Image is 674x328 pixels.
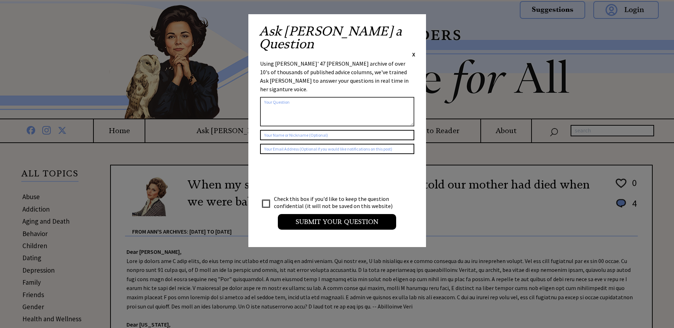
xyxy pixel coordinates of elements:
span: X [412,51,415,58]
input: Your Email Address (Optional if you would like notifications on this post) [260,144,414,154]
td: Check this box if you'd like to keep the question confidential (it will not be saved on this webs... [274,195,399,210]
h2: Ask [PERSON_NAME] a Question [259,25,415,50]
div: Using [PERSON_NAME]' 47 [PERSON_NAME] archive of over 10's of thousands of published advice colum... [260,59,414,93]
input: Submit your Question [278,214,396,230]
input: Your Name or Nickname (Optional) [260,130,414,140]
iframe: reCAPTCHA [260,161,368,189]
